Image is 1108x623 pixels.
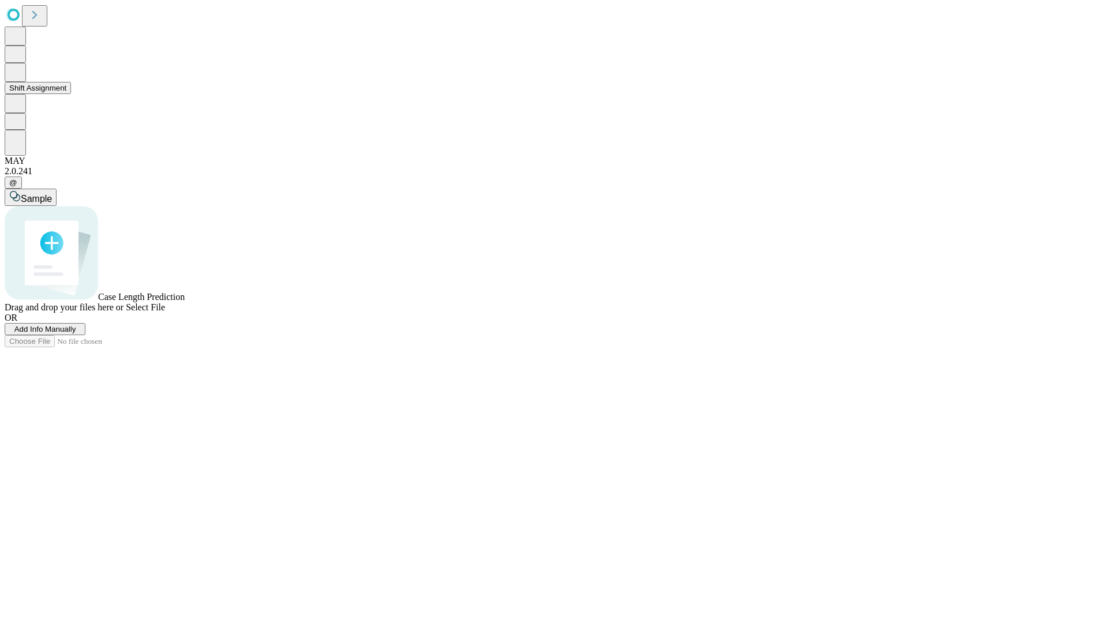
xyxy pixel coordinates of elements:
[5,166,1103,177] div: 2.0.241
[5,156,1103,166] div: MAY
[126,302,165,312] span: Select File
[5,177,22,189] button: @
[5,82,71,94] button: Shift Assignment
[5,313,17,322] span: OR
[9,178,17,187] span: @
[5,323,85,335] button: Add Info Manually
[98,292,185,302] span: Case Length Prediction
[21,194,52,204] span: Sample
[5,189,57,206] button: Sample
[14,325,76,333] span: Add Info Manually
[5,302,123,312] span: Drag and drop your files here or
